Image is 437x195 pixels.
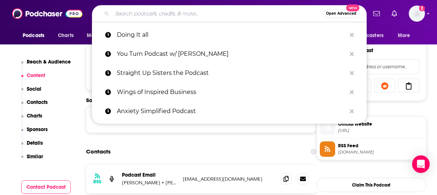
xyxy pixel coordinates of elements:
button: open menu [82,29,122,43]
button: Reach & Audience [21,59,71,72]
h2: Contacts [86,145,111,159]
a: Show notifications dropdown [389,7,400,20]
p: Sponsors [27,126,48,133]
button: open menu [344,29,394,43]
button: open menu [18,29,54,43]
div: This podcast does not have social handles yet. [86,106,316,133]
button: Open AdvancedNew [323,9,360,18]
p: Wings of Inspired Business [117,83,346,102]
button: open menu [393,29,419,43]
button: Contact Podcast [21,180,71,194]
p: [PERSON_NAME] + [PERSON_NAME] [122,180,177,186]
a: Copy Link [398,79,419,93]
p: Reach & Audience [27,59,71,65]
img: Podchaser - Follow, Share and Rate Podcasts [12,7,82,21]
div: Open Intercom Messenger [412,155,430,173]
button: Contacts [21,99,48,113]
p: Anxiety Simplified Podcast [117,102,346,121]
h2: Socials [86,97,316,104]
span: Podcasts [23,30,44,41]
button: Similar [21,154,44,167]
a: Wings of Inspired Business [92,83,367,102]
input: Search podcasts, credits, & more... [112,8,323,19]
span: Official Website [338,121,423,127]
a: Anxiety Simplified Podcast [92,102,367,121]
p: Contacts [27,99,48,105]
p: Details [27,140,43,146]
button: Charts [21,113,42,126]
a: Show notifications dropdown [370,7,383,20]
img: User Profile [409,6,425,22]
a: RSS Feed[DOMAIN_NAME] [320,141,423,157]
button: Sponsors [21,126,48,140]
input: Email address or username... [330,60,413,74]
p: You Turn Podcast w/ Ashley Stahl [117,44,346,64]
p: Doing It all [117,25,346,44]
a: Straight Up Sisters the Podcast [92,64,367,83]
span: anchor.fm [338,149,423,155]
span: podcastle.ai [338,128,423,133]
p: Podcast Email [122,172,177,178]
a: Charts [53,29,78,43]
p: Social [27,86,41,92]
button: Show profile menu [409,6,425,22]
span: RSS Feed [338,142,423,149]
p: Content [27,72,45,79]
a: Share on Reddit [374,79,396,93]
button: Details [21,140,43,154]
span: Open Advanced [326,12,356,15]
a: Official Website[URL] [320,120,423,135]
span: Charts [58,30,74,41]
p: [EMAIL_ADDRESS][DOMAIN_NAME] [183,176,275,182]
p: Similar [27,154,43,160]
a: You Turn Podcast w/ [PERSON_NAME] [92,44,367,64]
div: Search followers [323,59,419,74]
svg: Add a profile image [419,6,425,11]
span: More [398,30,410,41]
button: Claim This Podcast [316,178,426,192]
span: Monitoring [87,30,113,41]
button: Content [21,72,45,86]
div: Search podcasts, credits, & more... [92,5,367,22]
button: Social [21,86,42,100]
span: New [346,4,359,11]
p: Straight Up Sisters the Podcast [117,64,346,83]
span: Logged in as KTMSseat4 [409,6,425,22]
h3: RSS [93,179,101,185]
p: Charts [27,113,42,119]
a: Doing It all [92,25,367,44]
